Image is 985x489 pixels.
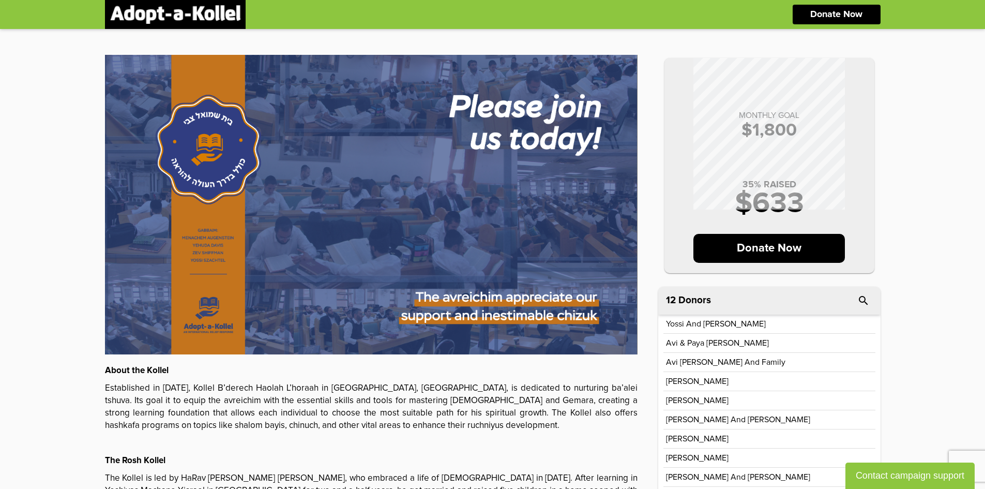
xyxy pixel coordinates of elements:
[666,416,810,424] p: [PERSON_NAME] and [PERSON_NAME]
[666,320,766,328] p: Yossi and [PERSON_NAME]
[693,234,845,263] p: Donate Now
[666,295,676,305] span: 12
[110,5,240,24] img: logonobg.png
[675,111,864,120] p: MONTHLY GOAL
[666,454,729,462] p: [PERSON_NAME]
[105,382,638,432] p: Established in [DATE], Kollel B’derech Haolah L’horaah in [GEOGRAPHIC_DATA], [GEOGRAPHIC_DATA], i...
[105,366,169,375] strong: About the Kollel
[678,295,711,305] p: Donors
[666,435,729,443] p: [PERSON_NAME]
[666,358,785,366] p: Avi [PERSON_NAME] and Family
[105,55,638,354] img: lNFJI31BgA.bseUjMn0dG.jpg
[810,10,862,19] p: Donate Now
[666,473,810,481] p: [PERSON_NAME] and [PERSON_NAME]
[666,339,769,347] p: Avi & Paya [PERSON_NAME]
[845,463,975,489] button: Contact campaign support
[666,377,729,386] p: [PERSON_NAME]
[105,456,165,465] strong: The Rosh Kollel
[675,122,864,139] p: $
[857,294,870,307] i: search
[666,396,729,405] p: [PERSON_NAME]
